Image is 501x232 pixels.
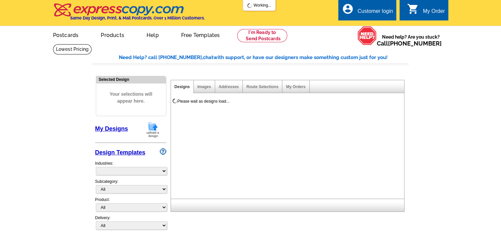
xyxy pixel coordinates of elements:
[171,27,231,42] a: Free Templates
[407,7,445,16] a: shopping_cart My Order
[178,98,230,104] div: Please wait as designs load...
[160,148,166,155] img: design-wizard-help-icon.png
[286,84,305,89] a: My Orders
[101,84,161,111] span: Your selections will appear here.
[247,3,252,8] img: loading...
[119,54,409,61] div: Need Help? call [PHONE_NUMBER], with support, or have our designers make something custom just fo...
[95,197,166,215] div: Product:
[388,40,442,47] a: [PHONE_NUMBER]
[175,84,190,89] a: Designs
[53,8,205,20] a: Same Day Design, Print, & Mail Postcards. Over 1 Million Customers.
[90,27,135,42] a: Products
[342,3,353,15] i: account_circle
[95,157,166,179] div: Industries:
[172,98,178,104] img: loading...
[342,7,393,16] a: account_circle Customer login
[96,76,166,83] div: Selected Design
[357,26,377,45] img: help
[423,8,445,17] div: My Order
[377,34,445,47] span: Need help? Are you stuck?
[144,121,161,138] img: upload-design
[246,84,278,89] a: Route Selections
[70,16,205,20] h4: Same Day Design, Print, & Mail Postcards. Over 1 Million Customers.
[42,27,89,42] a: Postcards
[219,84,239,89] a: Addresses
[377,40,442,47] span: Call
[357,8,393,17] div: Customer login
[136,27,169,42] a: Help
[203,54,213,60] span: chat
[95,179,166,197] div: Subcategory:
[95,149,146,156] a: Design Templates
[197,84,211,89] a: Images
[95,125,128,132] a: My Designs
[407,3,419,15] i: shopping_cart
